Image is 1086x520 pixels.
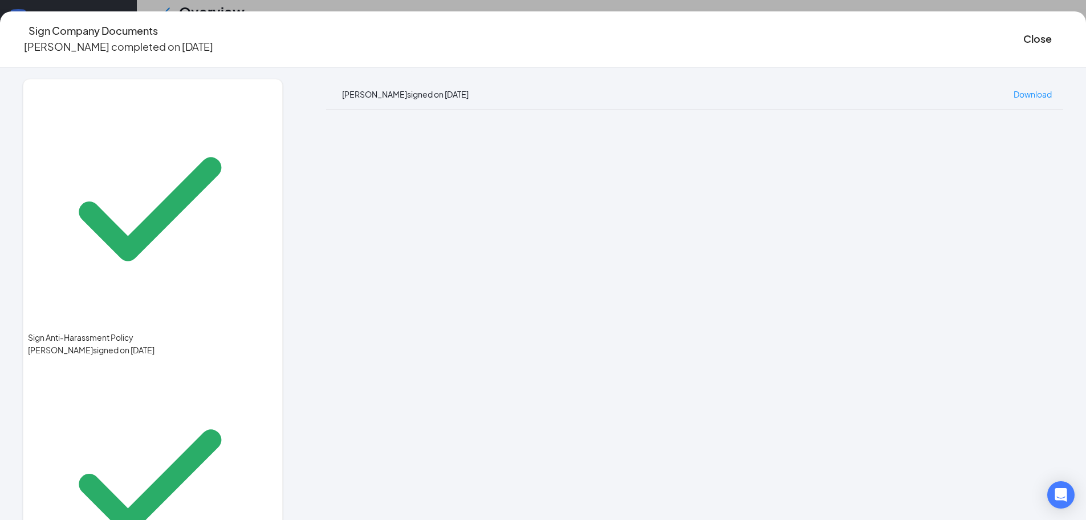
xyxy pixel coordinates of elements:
[1047,481,1075,509] div: Open Intercom Messenger
[24,39,213,55] p: [PERSON_NAME] completed on [DATE]
[1023,31,1052,47] button: Close
[342,88,469,100] div: [PERSON_NAME] signed on [DATE]
[326,110,1063,507] iframe: Sign Foodborne Illness Guidelines
[1014,88,1052,100] a: Download
[28,87,272,331] svg: Checkmark
[28,331,278,344] span: Sign Anti-Harassment Policy
[28,344,278,356] div: [PERSON_NAME] signed on [DATE]
[1014,89,1052,99] span: Download
[29,23,158,39] h4: Sign Company Documents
